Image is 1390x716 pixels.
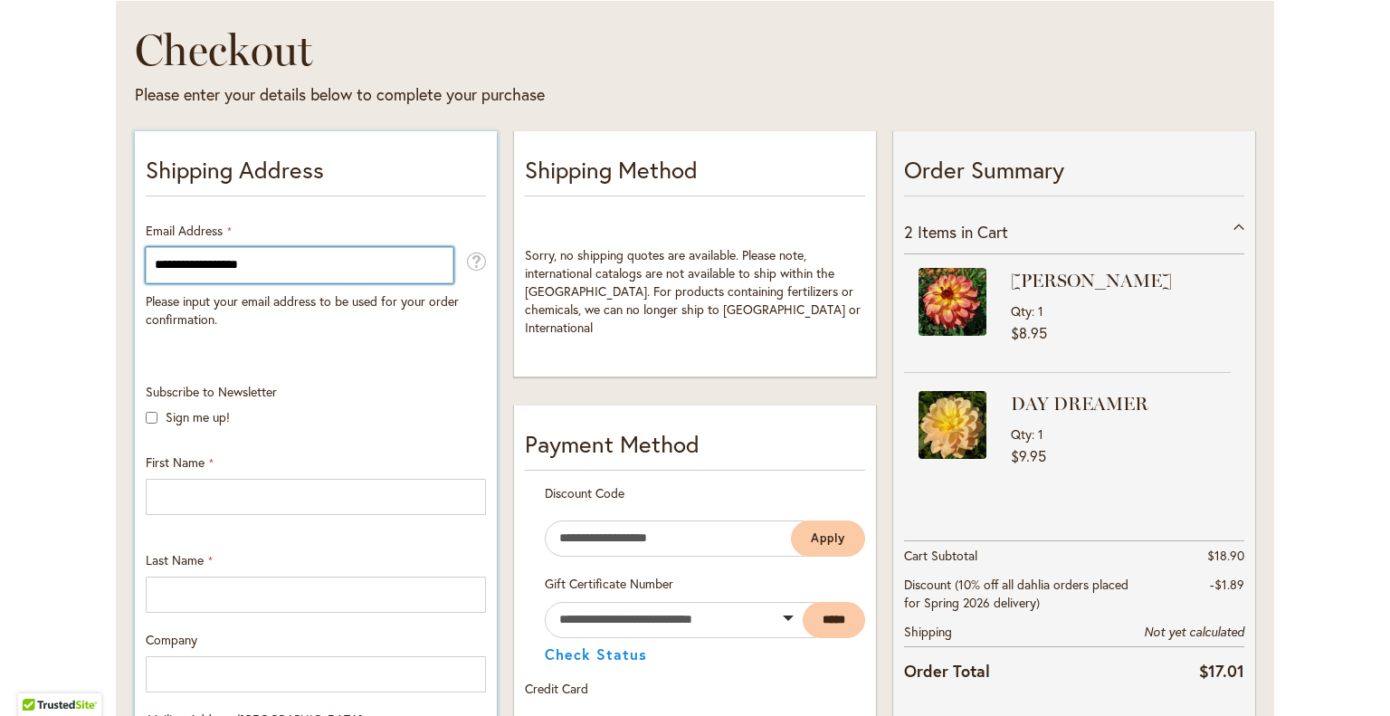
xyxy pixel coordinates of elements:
[1210,576,1244,593] span: -$1.89
[146,383,277,400] span: Subscribe to Newsletter
[146,631,197,648] span: Company
[545,647,647,662] button: Check Status
[146,153,486,196] p: Shipping Address
[904,623,952,640] span: Shipping
[525,680,588,697] span: Credit Card
[904,657,990,683] strong: Order Total
[525,153,865,196] p: Shipping Method
[545,484,624,501] span: Discount Code
[919,391,986,459] img: DAY DREAMER
[791,520,865,557] button: Apply
[1011,391,1226,416] strong: DAY DREAMER
[525,427,865,471] div: Payment Method
[1038,302,1043,320] span: 1
[1011,425,1032,443] span: Qty
[135,83,930,107] div: Please enter your details below to complete your purchase
[135,23,930,77] h1: Checkout
[904,540,1131,570] th: Cart Subtotal
[904,576,1128,611] span: Discount (10% off all dahlia orders placed for Spring 2026 delivery)
[146,551,204,568] span: Last Name
[1011,268,1226,293] strong: [PERSON_NAME]
[919,268,986,336] img: MAI TAI
[1038,425,1043,443] span: 1
[1011,323,1047,342] span: $8.95
[146,292,459,328] span: Please input your email address to be used for your order confirmation.
[1199,660,1244,682] span: $17.01
[166,408,230,425] label: Sign me up!
[1207,547,1244,564] span: $18.90
[811,530,845,546] span: Apply
[918,221,1008,243] span: Items in Cart
[545,575,673,592] span: Gift Certificate Number
[14,652,64,702] iframe: Launch Accessibility Center
[146,222,223,239] span: Email Address
[1011,446,1046,465] span: $9.95
[904,153,1244,196] p: Order Summary
[146,453,205,471] span: First Name
[1144,624,1244,640] span: Not yet calculated
[525,246,861,336] span: Sorry, no shipping quotes are available. Please note, international catalogs are not available to...
[1011,302,1032,320] span: Qty
[904,221,913,243] span: 2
